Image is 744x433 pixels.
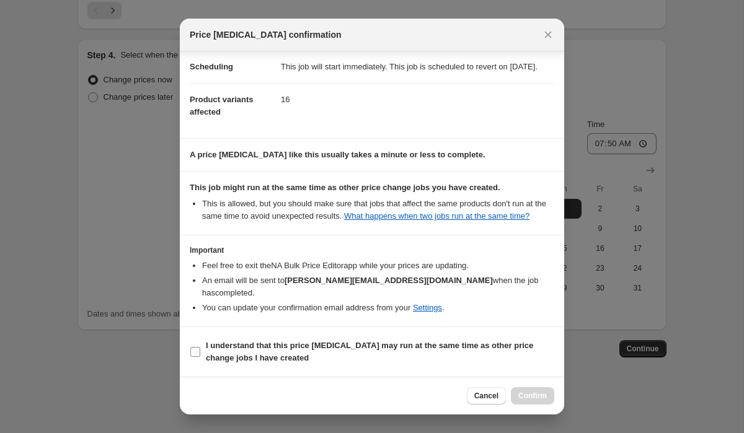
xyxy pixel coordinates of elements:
span: Cancel [474,391,498,401]
li: An email will be sent to when the job has completed . [202,274,554,299]
dd: 16 [281,83,554,116]
li: Feel free to exit the NA Bulk Price Editor app while your prices are updating. [202,260,554,272]
b: A price [MEDICAL_DATA] like this usually takes a minute or less to complete. [190,150,485,159]
button: Close [539,26,557,43]
button: Cancel [467,387,506,405]
li: You can update your confirmation email address from your . [202,302,554,314]
a: What happens when two jobs run at the same time? [344,211,529,221]
span: Price [MEDICAL_DATA] confirmation [190,28,342,41]
h3: Important [190,245,554,255]
b: I understand that this price [MEDICAL_DATA] may run at the same time as other price change jobs I... [206,341,533,362]
b: [PERSON_NAME][EMAIL_ADDRESS][DOMAIN_NAME] [285,276,493,285]
span: Product variants affected [190,95,254,116]
a: Settings [413,303,442,312]
li: This is allowed, but you should make sure that jobs that affect the same products don ' t run at ... [202,198,554,222]
dd: This job will start immediately. This job is scheduled to revert on [DATE]. [281,50,554,83]
b: This job might run at the same time as other price change jobs you have created. [190,183,500,192]
span: Scheduling [190,62,233,71]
